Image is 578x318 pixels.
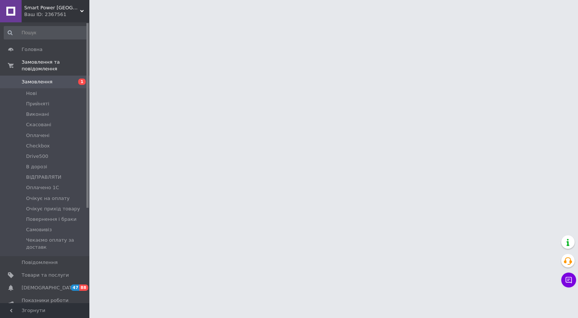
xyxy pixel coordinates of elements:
span: Оплачені [26,132,50,139]
span: Нові [26,90,37,97]
span: Прийняті [26,101,49,107]
span: Checkbox [26,143,50,149]
div: Ваш ID: 2367561 [24,11,89,18]
span: Скасовані [26,121,51,128]
span: Замовлення [22,79,53,85]
span: Очікує прихід товару [26,206,80,212]
span: Drive500 [26,153,48,160]
span: 88 [79,284,88,291]
span: ВІДПРАВЛЯТИ [26,174,61,181]
span: Товари та послуги [22,272,69,279]
span: Показники роботи компанії [22,297,69,311]
span: В дорозі [26,163,47,170]
button: Чат з покупцем [561,273,576,287]
span: Smart Power Ukraine [24,4,80,11]
span: Оплачено 1С [26,184,59,191]
span: Чекаємо оплату за доставк [26,237,87,250]
span: [DEMOGRAPHIC_DATA] [22,284,77,291]
span: Повідомлення [22,259,58,266]
span: Повернення і браки [26,216,76,223]
span: Головна [22,46,42,53]
input: Пошук [4,26,88,39]
span: Самовивіз [26,226,52,233]
span: Очікує на оплату [26,195,70,202]
span: Виконані [26,111,49,118]
span: Замовлення та повідомлення [22,59,89,72]
span: 1 [78,79,86,85]
span: 47 [71,284,79,291]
